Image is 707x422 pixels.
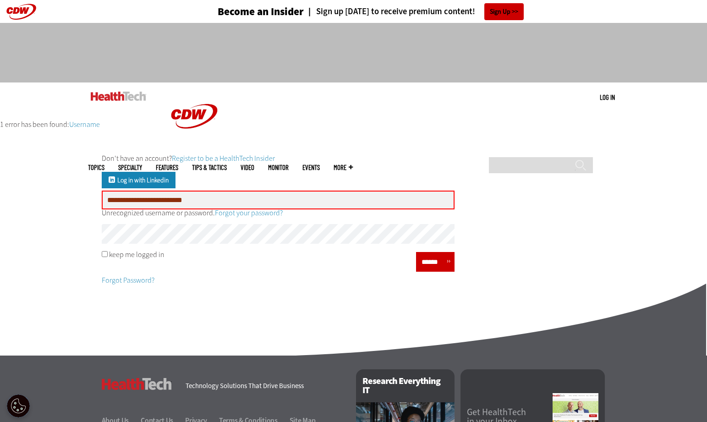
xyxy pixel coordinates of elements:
a: Become an Insider [183,6,304,17]
a: MonITor [268,164,289,171]
button: Open Preferences [7,395,30,417]
a: Forgot your password? [215,208,283,218]
a: Sign Up [484,3,524,20]
a: Features [156,164,178,171]
h3: HealthTech [102,378,172,390]
div: User menu [600,93,615,102]
iframe: advertisement [187,32,521,73]
div: Unrecognized username or password. [102,209,455,217]
a: Tips & Tactics [192,164,227,171]
a: Video [241,164,254,171]
h3: Become an Insider [218,6,304,17]
h4: Technology Solutions That Drive Business [186,383,345,389]
a: CDW [160,143,229,153]
img: Home [160,82,229,150]
a: Username [69,120,100,129]
div: Cookie Settings [7,395,30,417]
a: Log in [600,93,615,101]
a: Events [302,164,320,171]
img: Home [91,92,146,101]
span: Topics [88,164,104,171]
span: Specialty [118,164,142,171]
a: Forgot Password? [102,275,154,285]
a: Sign up [DATE] to receive premium content! [304,7,475,16]
span: More [334,164,353,171]
h2: Research Everything IT [356,369,455,402]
